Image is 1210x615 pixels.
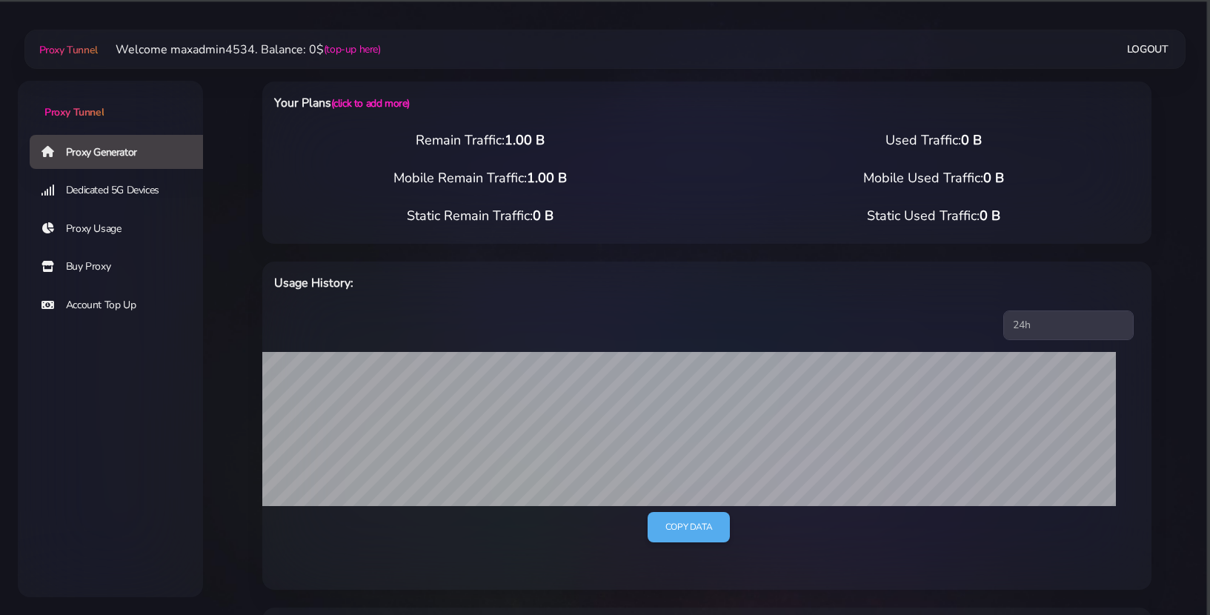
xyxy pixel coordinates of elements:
div: Static Used Traffic: [707,206,1160,226]
span: Proxy Tunnel [39,43,98,57]
div: Used Traffic: [707,130,1160,150]
span: 0 B [961,131,982,149]
a: Account Top Up [30,288,215,322]
div: Mobile Used Traffic: [707,168,1160,188]
span: 0 B [533,207,554,225]
a: Buy Proxy [30,250,215,284]
h6: Your Plans [274,93,771,113]
span: 1.00 B [505,131,545,149]
a: Proxy Tunnel [36,38,98,61]
a: Copy data [648,512,730,542]
li: Welcome maxadmin4534. Balance: 0$ [98,41,381,59]
span: Proxy Tunnel [44,105,104,119]
a: Proxy Generator [30,135,215,169]
div: Static Remain Traffic: [253,206,707,226]
a: Logout [1127,36,1169,63]
a: Proxy Tunnel [18,81,203,120]
span: 0 B [980,207,1000,225]
div: Mobile Remain Traffic: [253,168,707,188]
a: (click to add more) [331,96,410,110]
a: Dedicated 5G Devices [30,173,215,207]
span: 0 B [983,169,1004,187]
iframe: Webchat Widget [1138,543,1191,596]
a: (top-up here) [324,41,381,57]
span: 1.00 B [527,169,567,187]
div: Remain Traffic: [253,130,707,150]
h6: Usage History: [274,273,771,293]
a: Proxy Usage [30,212,215,246]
